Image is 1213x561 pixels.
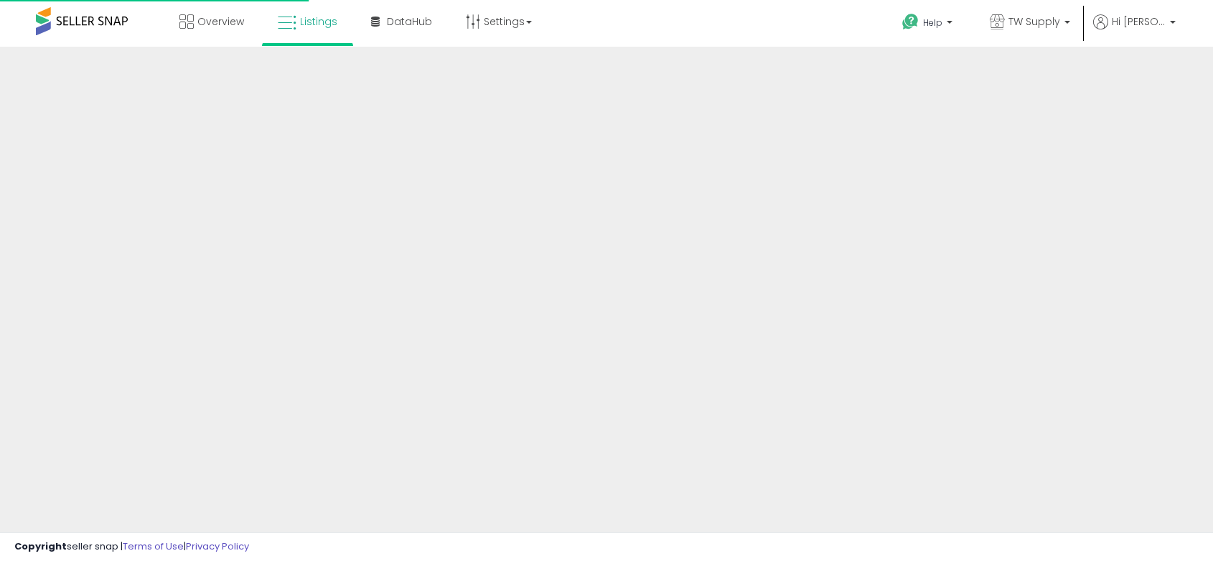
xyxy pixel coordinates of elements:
i: Get Help [901,13,919,31]
a: Hi [PERSON_NAME] [1093,14,1176,47]
span: TW Supply [1008,14,1060,29]
strong: Copyright [14,539,67,553]
div: seller snap | | [14,540,249,554]
span: Hi [PERSON_NAME] [1112,14,1166,29]
span: Overview [197,14,244,29]
a: Privacy Policy [186,539,249,553]
a: Terms of Use [123,539,184,553]
a: Help [891,2,967,47]
span: Help [923,17,942,29]
span: Listings [300,14,337,29]
span: DataHub [387,14,432,29]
